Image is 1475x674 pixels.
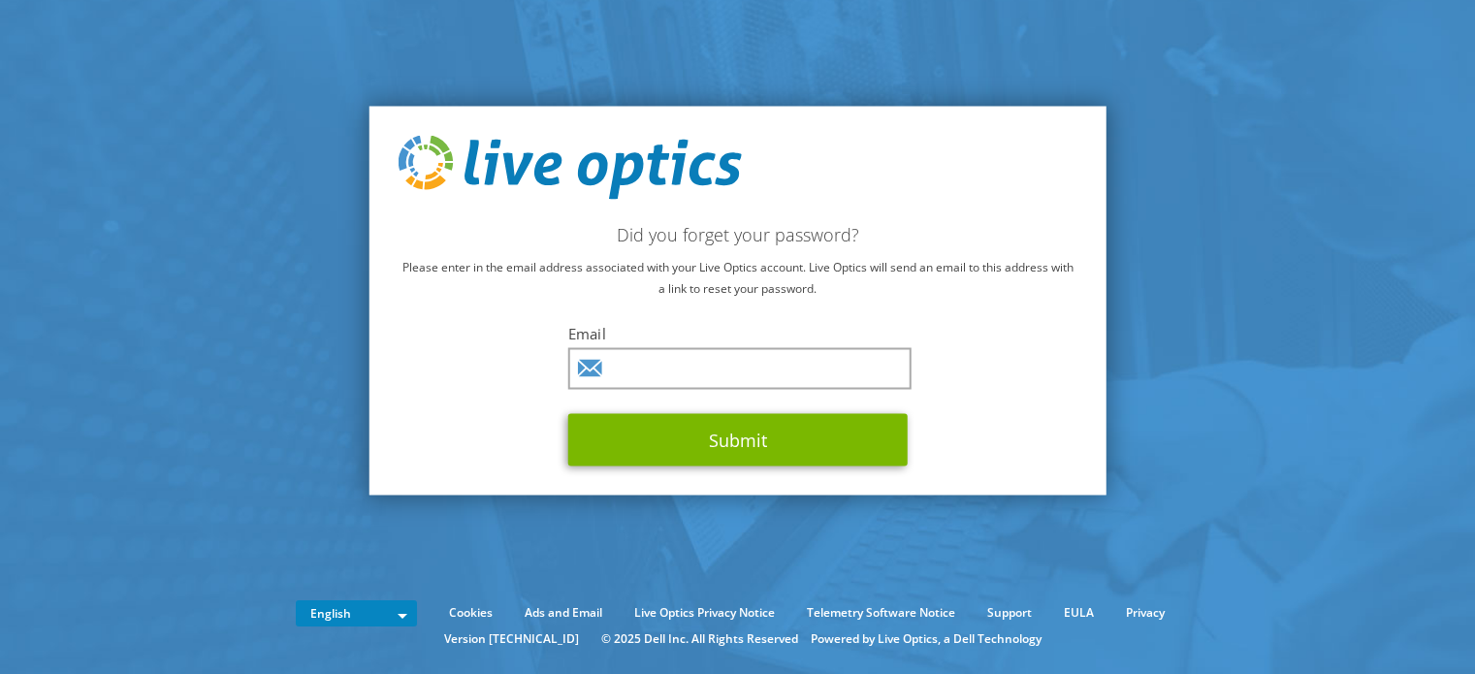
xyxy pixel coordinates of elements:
a: Privacy [1111,602,1179,624]
label: Email [568,323,908,342]
p: Please enter in the email address associated with your Live Optics account. Live Optics will send... [398,256,1077,299]
li: Version [TECHNICAL_ID] [434,628,589,650]
a: Telemetry Software Notice [792,602,970,624]
img: live_optics_svg.svg [398,136,741,200]
a: Support [973,602,1046,624]
a: Cookies [434,602,507,624]
h2: Did you forget your password? [398,223,1077,244]
li: © 2025 Dell Inc. All Rights Reserved [592,628,808,650]
a: Ads and Email [510,602,617,624]
a: EULA [1049,602,1108,624]
button: Submit [568,413,908,465]
a: Live Optics Privacy Notice [620,602,789,624]
li: Powered by Live Optics, a Dell Technology [811,628,1042,650]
